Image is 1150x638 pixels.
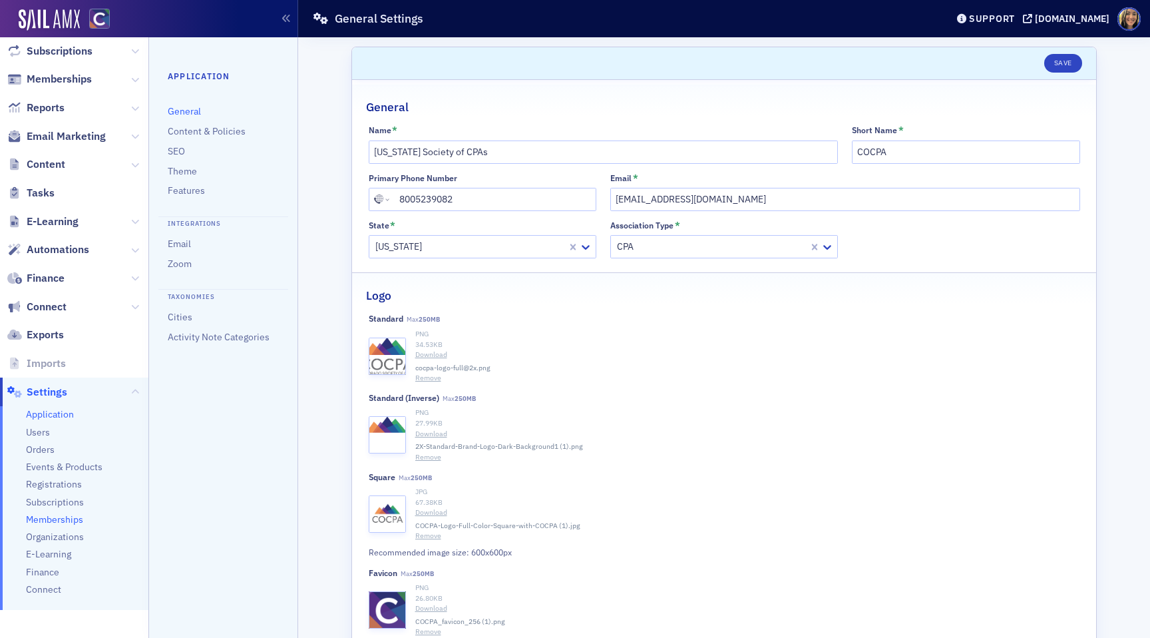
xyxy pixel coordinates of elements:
h1: General Settings [335,11,423,27]
h4: Integrations [158,216,288,229]
div: JPG [415,487,1080,497]
a: Download [415,350,1080,360]
a: Imports [7,356,66,371]
div: Association Type [610,220,673,230]
a: Users [26,426,50,439]
h2: General [366,99,409,116]
div: 26.80 KB [415,593,1080,604]
span: Memberships [27,72,92,87]
span: Reports [27,101,65,115]
div: Recommended image size: 600x600px [369,546,816,558]
a: Features [168,184,205,196]
a: Application [26,408,74,421]
div: Standard [369,314,403,324]
button: Remove [415,373,441,384]
a: SEO [168,145,185,157]
a: Download [415,429,1080,440]
span: COCPA_favicon_256 (1).png [415,617,505,627]
a: Content & Policies [168,125,246,137]
span: Registrations [26,478,82,491]
span: Settings [27,385,67,400]
button: Save [1044,54,1082,73]
span: Automations [27,242,89,257]
span: E-Learning [27,214,79,229]
a: Events & Products [26,461,102,474]
a: Cities [168,311,192,323]
a: Memberships [26,513,83,526]
div: 67.38 KB [415,497,1080,508]
div: Square [369,472,395,482]
span: Max [399,474,432,482]
span: 250MB [455,394,476,403]
span: Max [401,569,434,578]
span: Finance [27,271,65,286]
a: Finance [7,271,65,286]
span: 2X-Standard-Brand-Logo-Dark-Background1 (1).png [415,442,583,452]
h2: Logo [366,287,391,304]
a: E-Learning [7,214,79,229]
abbr: This field is required [390,220,395,230]
div: Standard (Inverse) [369,393,439,403]
a: Memberships [7,72,92,87]
a: Automations [7,242,89,257]
span: COCPA-Logo-Full-Color-Square-with-COCPA (1).jpg [415,521,580,531]
span: Imports [27,356,66,371]
img: SailAMX [89,9,110,29]
a: Settings [7,385,67,400]
div: PNG [415,583,1080,593]
a: Connect [26,583,61,596]
span: Content [27,157,65,172]
div: [DOMAIN_NAME] [1035,13,1109,25]
div: Favicon [369,568,397,578]
div: Primary Phone Number [369,173,457,183]
span: cocpa-logo-full@2x.png [415,363,490,374]
abbr: This field is required [898,125,904,135]
a: Tasks [7,186,55,200]
span: 250MB [411,474,432,482]
abbr: This field is required [392,125,397,135]
a: Subscriptions [7,44,93,59]
div: PNG [415,329,1080,340]
span: 250MB [413,569,434,578]
a: Exports [7,328,64,342]
div: Email [610,173,632,183]
a: Connect [7,300,67,314]
a: Subscriptions [26,496,84,509]
button: Remove [415,627,441,637]
a: General [168,105,201,117]
a: Email [168,238,191,250]
a: Orders [26,444,55,456]
a: Download [415,603,1080,614]
div: Short Name [852,125,897,135]
div: Support [969,13,1015,25]
span: Max [443,394,476,403]
span: Connect [27,300,67,314]
a: Finance [26,566,59,579]
button: Remove [415,452,441,463]
abbr: This field is required [633,173,638,182]
a: SailAMX [19,9,80,31]
a: Zoom [168,258,192,270]
div: State [369,220,389,230]
a: Organizations [26,531,84,543]
button: Remove [415,531,441,541]
div: Name [369,125,391,135]
span: 250MB [419,315,440,324]
a: Theme [168,165,197,177]
a: Email Marketing [7,129,106,144]
button: [DOMAIN_NAME] [1023,14,1114,23]
a: View Homepage [80,9,110,31]
span: Tasks [27,186,55,200]
h4: Application [168,70,279,82]
a: E-Learning [26,548,71,561]
a: Reports [7,101,65,115]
